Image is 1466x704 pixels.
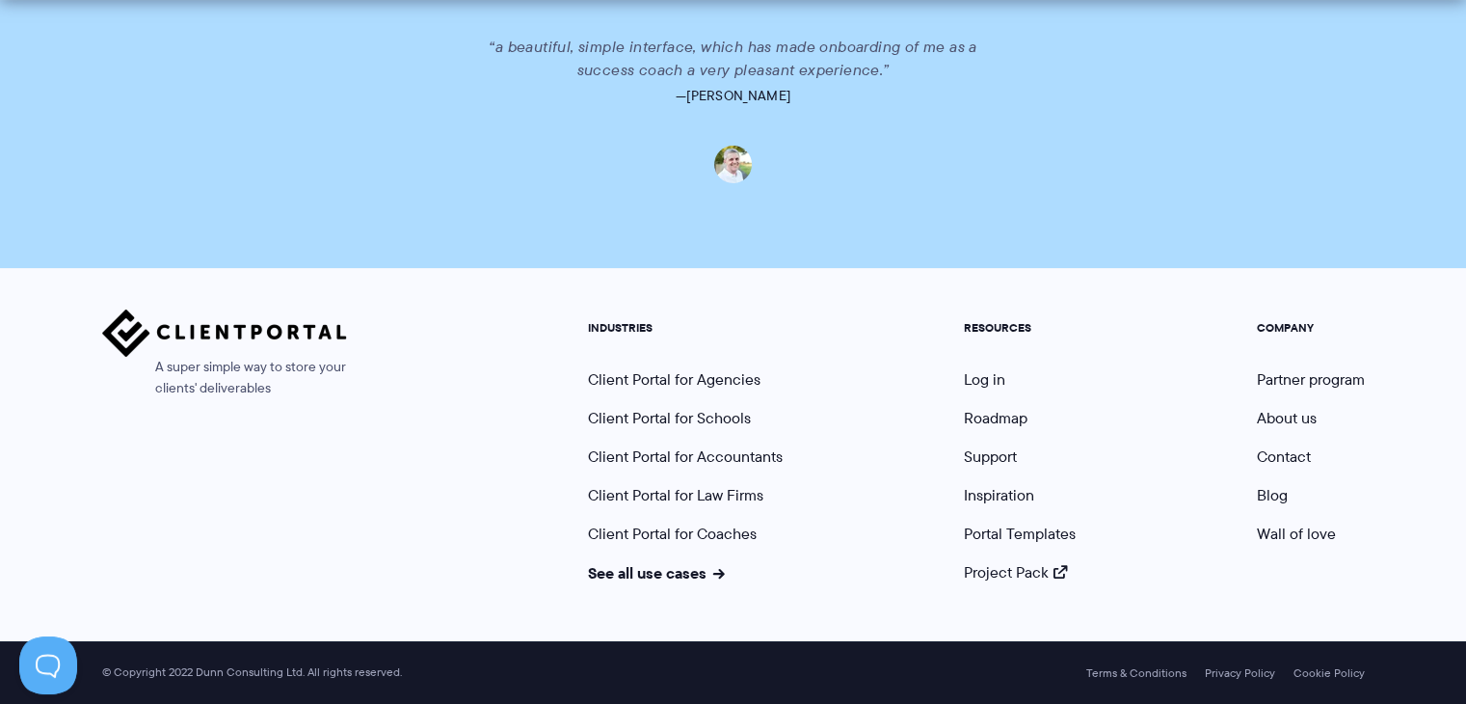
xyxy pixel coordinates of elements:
[93,665,412,680] span: © Copyright 2022 Dunn Consulting Ltd. All rights reserved.
[964,368,1005,391] a: Log in
[1257,321,1365,335] h5: COMPANY
[1257,446,1311,468] a: Contact
[588,561,725,584] a: See all use cases
[588,484,763,506] a: Client Portal for Law Firms
[1293,666,1365,680] a: Cookie Policy
[964,523,1076,545] a: Portal Templates
[964,321,1076,335] h5: RESOURCES
[964,446,1017,468] a: Support
[588,446,783,468] a: Client Portal for Accountants
[588,321,783,335] h5: INDUSTRIES
[714,146,752,183] img: Anthony English
[964,484,1034,506] a: Inspiration
[964,561,1068,583] a: Project Pack
[964,407,1027,429] a: Roadmap
[1257,407,1317,429] a: About us
[1257,368,1365,391] a: Partner program
[19,636,77,694] iframe: Toggle Customer Support
[1205,666,1275,680] a: Privacy Policy
[588,407,751,429] a: Client Portal for Schools
[1257,484,1288,506] a: Blog
[192,82,1274,109] p: —[PERSON_NAME]
[1086,666,1186,680] a: Terms & Conditions
[1257,523,1336,545] a: Wall of love
[588,368,760,391] a: Client Portal for Agencies
[588,523,757,545] a: Client Portal for Coaches
[102,357,347,399] span: A super simple way to store your clients' deliverables
[488,36,979,82] p: “a beautiful, simple interface, which has made onboarding of me as a success coach a very pleasan...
